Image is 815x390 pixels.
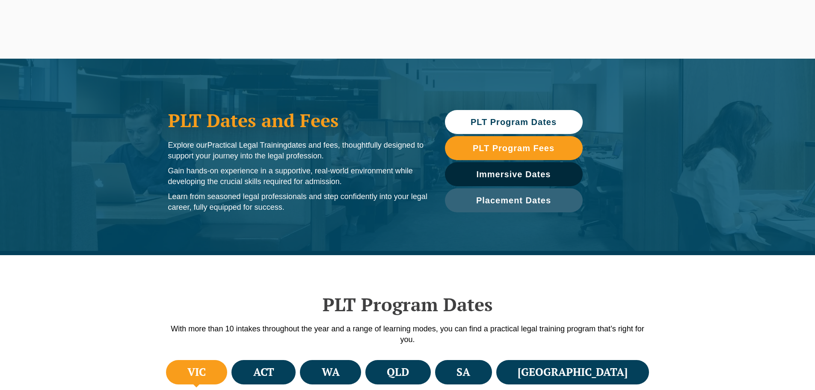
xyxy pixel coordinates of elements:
h4: VIC [187,365,206,379]
h4: [GEOGRAPHIC_DATA] [518,365,628,379]
span: PLT Program Fees [473,144,554,152]
h4: QLD [387,365,409,379]
h4: WA [322,365,340,379]
h2: PLT Program Dates [164,294,652,315]
a: PLT Program Fees [445,136,583,160]
span: Immersive Dates [477,170,551,179]
h4: ACT [253,365,274,379]
p: Gain hands-on experience in a supportive, real-world environment while developing the crucial ski... [168,166,428,187]
p: Explore our dates and fees, thoughtfully designed to support your journey into the legal profession. [168,140,428,161]
a: PLT Program Dates [445,110,583,134]
p: Learn from seasoned legal professionals and step confidently into your legal career, fully equipp... [168,191,428,213]
h1: PLT Dates and Fees [168,110,428,131]
a: Immersive Dates [445,162,583,186]
p: With more than 10 intakes throughout the year and a range of learning modes, you can find a pract... [164,324,652,345]
h4: SA [456,365,470,379]
span: Practical Legal Training [207,141,287,149]
span: Placement Dates [476,196,551,205]
span: PLT Program Dates [471,118,557,126]
a: Placement Dates [445,188,583,212]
